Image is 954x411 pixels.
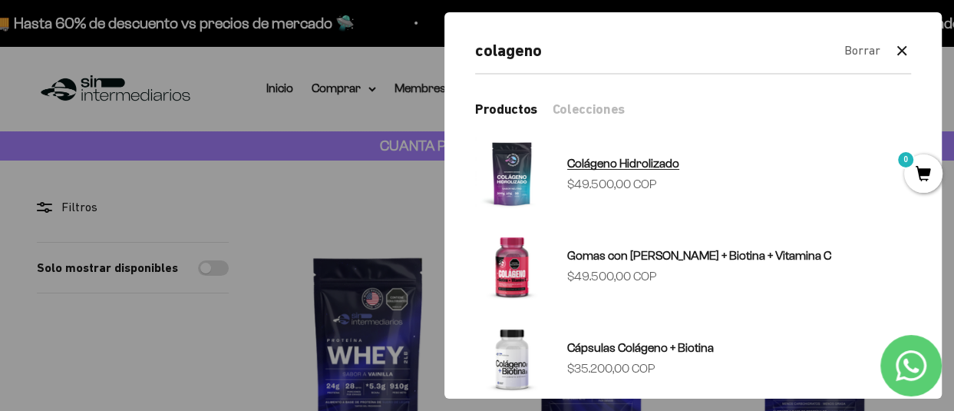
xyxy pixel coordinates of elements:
[475,229,549,303] img: Gomas con Colageno + Biotina + Vitamina C
[475,229,911,303] a: Gomas con [PERSON_NAME] + Biotina + Vitamina C $49.500,00 COP
[896,151,915,169] mark: 0
[904,167,942,184] a: 0
[567,359,655,379] sale-price: $35.200,00 COP
[475,37,832,64] input: Buscar
[567,267,657,287] sale-price: $49.500,00 COP
[553,99,625,118] button: Colecciones
[475,137,911,210] a: Colágeno Hidrolizado $49.500,00 COP
[567,249,831,262] span: Gomas con [PERSON_NAME] + Biotina + Vitamina C
[475,321,911,395] a: Cápsulas Colágeno + Biotina $35.200,00 COP
[567,157,679,170] span: Colágeno Hidrolizado
[567,174,657,194] sale-price: $49.500,00 COP
[475,321,549,395] img: Cápsulas Colágeno + Biotina
[475,137,549,210] img: Colágeno Hidrolizado
[567,341,714,354] span: Cápsulas Colágeno + Biotina
[475,99,537,118] button: Productos
[844,41,880,61] button: Borrar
